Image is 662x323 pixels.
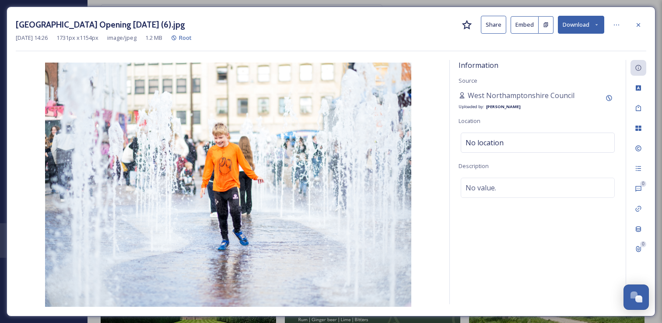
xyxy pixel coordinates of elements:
button: Share [481,16,506,34]
span: No location [466,137,504,148]
span: [DATE] 14:26 [16,34,48,42]
span: Information [459,60,498,70]
span: West Northamptonshire Council [468,90,574,101]
button: Download [558,16,604,34]
span: Source [459,77,477,84]
button: Open Chat [623,284,649,310]
button: Embed [511,16,539,34]
span: Root [179,34,192,42]
span: Uploaded by: [459,104,484,109]
span: image/jpeg [107,34,137,42]
div: 0 [640,181,646,187]
h3: [GEOGRAPHIC_DATA] Opening [DATE] (6).jpg [16,18,185,31]
span: 1.2 MB [145,34,162,42]
span: Description [459,162,489,170]
strong: [PERSON_NAME] [486,104,521,109]
div: 0 [640,241,646,247]
img: Northampton%20Market%20Square%20Opening%20Oct%202024%20(6).jpg [16,63,441,307]
span: Location [459,117,480,125]
span: 1731 px x 1154 px [56,34,98,42]
span: No value. [466,183,496,193]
